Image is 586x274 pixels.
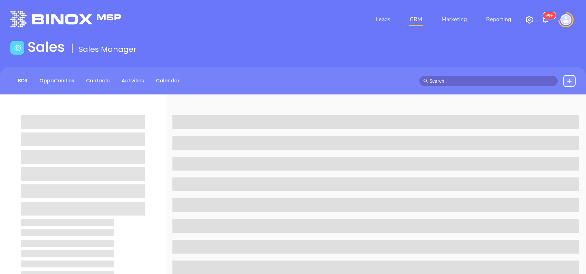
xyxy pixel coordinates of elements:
img: user [560,14,571,25]
a: Activities [117,75,148,86]
a: BDR [14,75,32,86]
img: iconNotification [541,16,549,24]
a: Marketing [439,12,470,26]
sup: 100 [543,12,556,19]
img: iconSetting [525,16,533,24]
a: Reporting [483,12,514,26]
a: Calendar [152,75,184,86]
span: Sales Manager [79,44,136,55]
a: Opportunities [35,75,78,86]
a: CRM [407,12,425,26]
a: Leads [373,12,393,26]
a: Contacts [82,75,114,86]
input: Search… [429,77,554,85]
h1: Sales [28,39,65,55]
img: logo [10,11,121,27]
span: search [423,79,428,83]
